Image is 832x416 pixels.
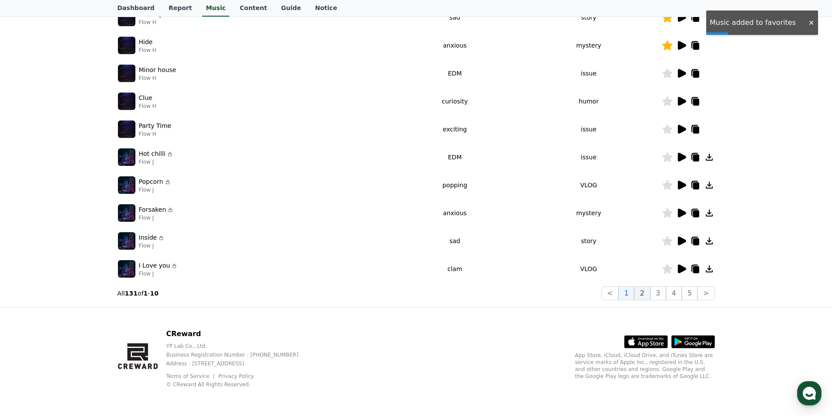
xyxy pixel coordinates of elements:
[166,360,312,367] p: Address : [STREET_ADDRESS]
[666,286,682,300] button: 4
[516,59,661,87] td: issue
[139,121,172,131] p: Party Time
[139,177,163,186] p: Popcorn
[113,277,168,299] a: Settings
[150,290,158,297] strong: 10
[394,255,516,283] td: clam
[118,9,135,26] img: music
[139,205,166,214] p: Forsaken
[682,286,697,300] button: 5
[394,3,516,31] td: sad
[394,199,516,227] td: anxious
[139,75,176,82] p: Flow H
[218,373,254,379] a: Privacy Policy
[139,38,153,47] p: Hide
[118,148,135,166] img: music
[516,227,661,255] td: story
[118,176,135,194] img: music
[650,286,666,300] button: 3
[58,277,113,299] a: Messages
[117,289,159,298] p: All of -
[516,143,661,171] td: issue
[22,290,38,297] span: Home
[129,290,151,297] span: Settings
[144,290,148,297] strong: 1
[139,149,166,158] p: Hot chilli
[139,158,173,165] p: Flow J
[516,171,661,199] td: VLOG
[516,31,661,59] td: mystery
[618,286,634,300] button: 1
[166,373,216,379] a: Terms of Service
[394,87,516,115] td: curiosity
[139,103,156,110] p: Flow H
[394,59,516,87] td: EDM
[139,261,170,270] p: I Love you
[139,47,156,54] p: Flow H
[118,120,135,138] img: music
[166,329,312,339] p: CReward
[118,232,135,250] img: music
[166,351,312,358] p: Business Registration Number : [PHONE_NUMBER]
[394,31,516,59] td: anxious
[516,3,661,31] td: story
[118,65,135,82] img: music
[697,286,715,300] button: >
[118,260,135,278] img: music
[516,87,661,115] td: humor
[516,199,661,227] td: mystery
[394,227,516,255] td: sad
[118,37,135,54] img: music
[575,352,715,380] p: App Store, iCloud, iCloud Drive, and iTunes Store are service marks of Apple Inc., registered in ...
[139,214,174,221] p: Flow J
[139,19,169,26] p: Flow H
[394,115,516,143] td: exciting
[394,143,516,171] td: EDM
[634,286,650,300] button: 2
[139,131,172,138] p: Flow H
[139,65,176,75] p: Minor house
[139,93,152,103] p: Clue
[394,171,516,199] td: popping
[3,277,58,299] a: Home
[125,290,138,297] strong: 131
[118,93,135,110] img: music
[166,381,312,388] p: © CReward All Rights Reserved.
[139,270,178,277] p: Flow J
[72,290,98,297] span: Messages
[516,255,661,283] td: VLOG
[166,343,312,350] p: YP Lab Co., Ltd.
[118,204,135,222] img: music
[139,233,157,242] p: Inside
[139,186,171,193] p: Flow J
[516,115,661,143] td: issue
[601,286,618,300] button: <
[139,242,165,249] p: Flow J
